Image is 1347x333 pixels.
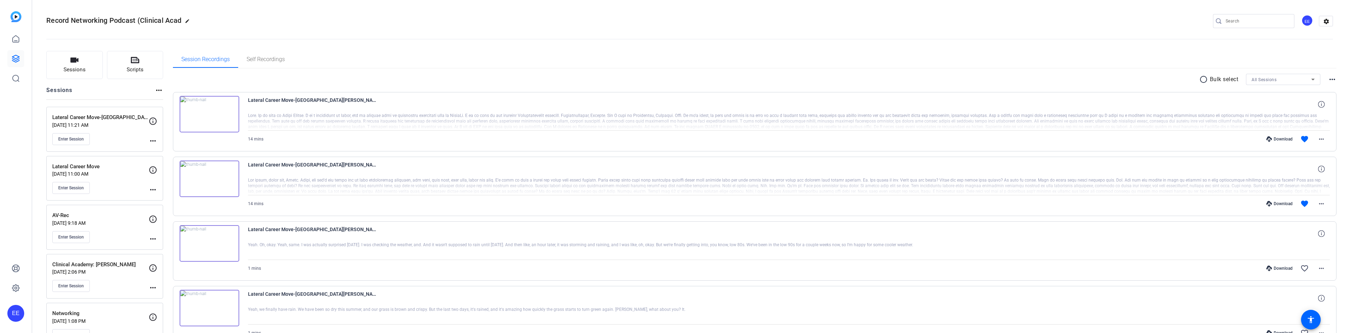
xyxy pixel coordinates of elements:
div: Download [1263,266,1296,271]
mat-icon: more_horiz [149,235,157,243]
p: Bulk select [1210,75,1239,84]
mat-icon: more_horiz [155,86,163,94]
div: Download [1263,136,1296,142]
span: Enter Session [58,234,84,240]
div: Download [1263,201,1296,207]
mat-icon: edit [185,19,193,27]
img: blue-gradient.svg [11,11,21,22]
p: Lateral Career Move-[GEOGRAPHIC_DATA] [52,113,149,122]
img: thumb-nail [180,290,239,326]
span: Lateral Career Move-[GEOGRAPHIC_DATA][PERSON_NAME]-2025-08-20-11-48-17-694-0 [248,161,378,177]
span: Self Recordings [247,57,285,62]
button: Sessions [46,51,103,79]
span: Lateral Career Move-[GEOGRAPHIC_DATA][PERSON_NAME]-2025-08-20-11-42-45-011-0 [248,290,378,307]
p: Clinical Academy: [PERSON_NAME] [52,261,149,269]
mat-icon: more_horiz [149,185,157,194]
p: [DATE] 1:08 PM [52,318,149,324]
span: Enter Session [58,136,84,142]
span: Enter Session [58,185,84,191]
mat-icon: more_horiz [1317,200,1326,208]
h2: Sessions [46,86,73,99]
mat-icon: favorite [1300,200,1309,208]
span: 14 mins [248,137,263,142]
p: AV-Rec [52,211,149,220]
img: thumb-nail [180,96,239,132]
button: Enter Session [52,231,90,243]
div: EE [7,305,24,322]
mat-icon: more_horiz [1328,75,1336,84]
mat-icon: more_horiz [149,137,157,145]
p: [DATE] 9:18 AM [52,220,149,226]
mat-icon: favorite [1300,135,1309,143]
span: 1 mins [248,266,261,271]
span: Record Networking Podcast (Clinical Acad [46,16,181,25]
span: Sessions [63,66,86,74]
p: Lateral Career Move [52,163,149,171]
mat-icon: more_horiz [1317,135,1326,143]
div: EE [1301,15,1313,26]
p: Networking [52,309,149,318]
span: Session Recordings [181,57,230,62]
mat-icon: settings [1319,16,1333,27]
span: Lateral Career Move-[GEOGRAPHIC_DATA][PERSON_NAME][GEOGRAPHIC_DATA]-2025-08-20-11-48-17-694-1 [248,96,378,113]
p: [DATE] 11:00 AM [52,171,149,177]
span: Enter Session [58,283,84,289]
button: Scripts [107,51,163,79]
span: All Sessions [1252,77,1276,82]
img: thumb-nail [180,225,239,262]
input: Search [1226,17,1289,25]
mat-icon: favorite_border [1300,264,1309,273]
span: 14 mins [248,201,263,206]
p: [DATE] 2:06 PM [52,269,149,275]
p: [DATE] 11:21 AM [52,122,149,128]
button: Enter Session [52,182,90,194]
button: Enter Session [52,133,90,145]
img: thumb-nail [180,161,239,197]
button: Enter Session [52,280,90,292]
mat-icon: more_horiz [1317,264,1326,273]
mat-icon: more_horiz [149,283,157,292]
span: Scripts [127,66,143,74]
mat-icon: radio_button_unchecked [1199,75,1210,84]
mat-icon: accessibility [1307,315,1315,324]
ngx-avatar: Elvis Evans [1301,15,1314,27]
span: Lateral Career Move-[GEOGRAPHIC_DATA][PERSON_NAME][GEOGRAPHIC_DATA]-2025-08-20-11-42-45-011-1 [248,225,378,242]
